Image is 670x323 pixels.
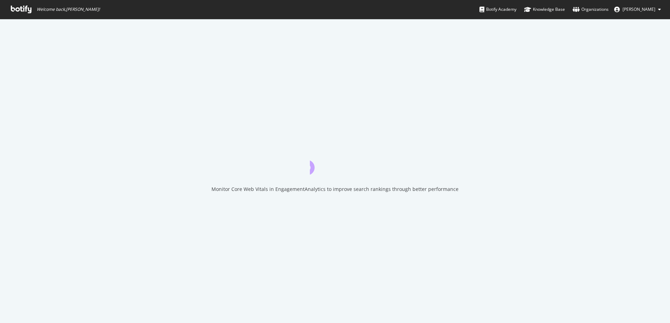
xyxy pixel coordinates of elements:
div: Knowledge Base [524,6,565,13]
div: animation [310,149,360,175]
span: Welcome back, [PERSON_NAME] ! [37,7,100,12]
div: Monitor Core Web Vitals in EngagementAnalytics to improve search rankings through better performance [211,186,459,193]
div: Organizations [573,6,609,13]
span: Ravindra Shirsale [623,6,655,12]
button: [PERSON_NAME] [609,4,667,15]
div: Botify Academy [479,6,516,13]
